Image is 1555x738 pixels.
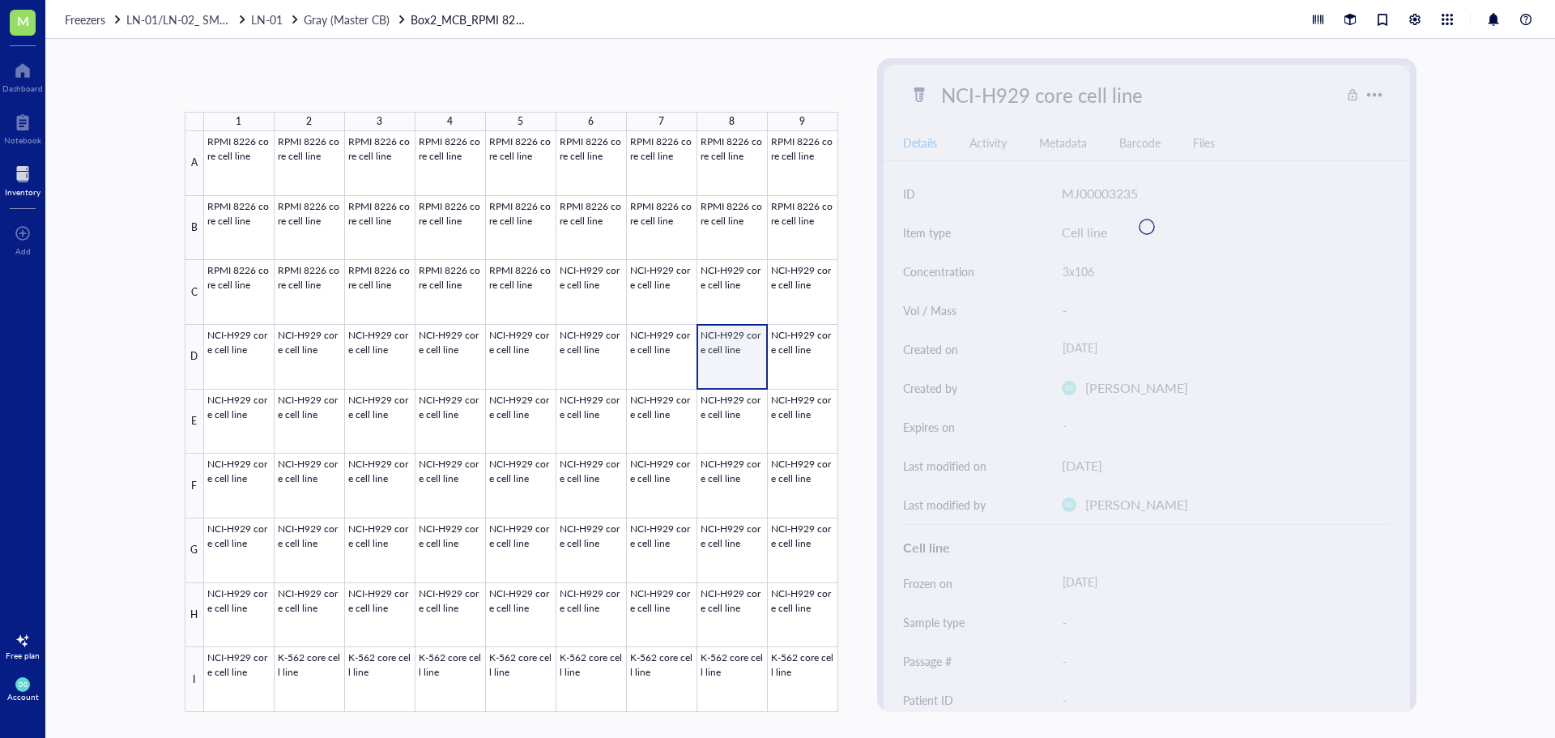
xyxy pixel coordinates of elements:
a: LN-01Gray (Master CB) [251,11,407,28]
a: Dashboard [2,58,43,93]
div: G [185,518,204,583]
div: 4 [447,111,453,132]
div: Dashboard [2,83,43,93]
div: D [185,325,204,390]
span: LN-01 [251,11,283,28]
div: Inventory [5,187,40,197]
div: 1 [236,111,241,132]
span: Gray (Master CB) [304,11,390,28]
a: Box2_MCB_RPMI 8226, NCL-H929, K-562 [411,11,532,28]
a: Inventory [5,161,40,197]
div: Account [7,692,39,702]
div: Free plan [6,651,40,660]
a: Notebook [4,109,41,145]
span: Freezers [65,11,105,28]
div: 6 [588,111,594,132]
div: C [185,260,204,325]
span: M [17,11,29,31]
div: 3 [377,111,382,132]
div: 8 [729,111,735,132]
div: H [185,583,204,648]
div: B [185,196,204,261]
div: Notebook [4,135,41,145]
span: DG [19,681,27,688]
a: LN-01/LN-02_ SMALL/BIG STORAGE ROOM [126,11,248,28]
div: 5 [518,111,523,132]
div: E [185,390,204,454]
div: 2 [306,111,312,132]
a: Freezers [65,11,123,28]
div: 9 [799,111,805,132]
div: I [185,647,204,712]
div: Add [15,246,31,256]
div: A [185,131,204,196]
div: F [185,454,204,518]
div: 7 [658,111,664,132]
span: LN-01/LN-02_ SMALL/BIG STORAGE ROOM [126,11,355,28]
